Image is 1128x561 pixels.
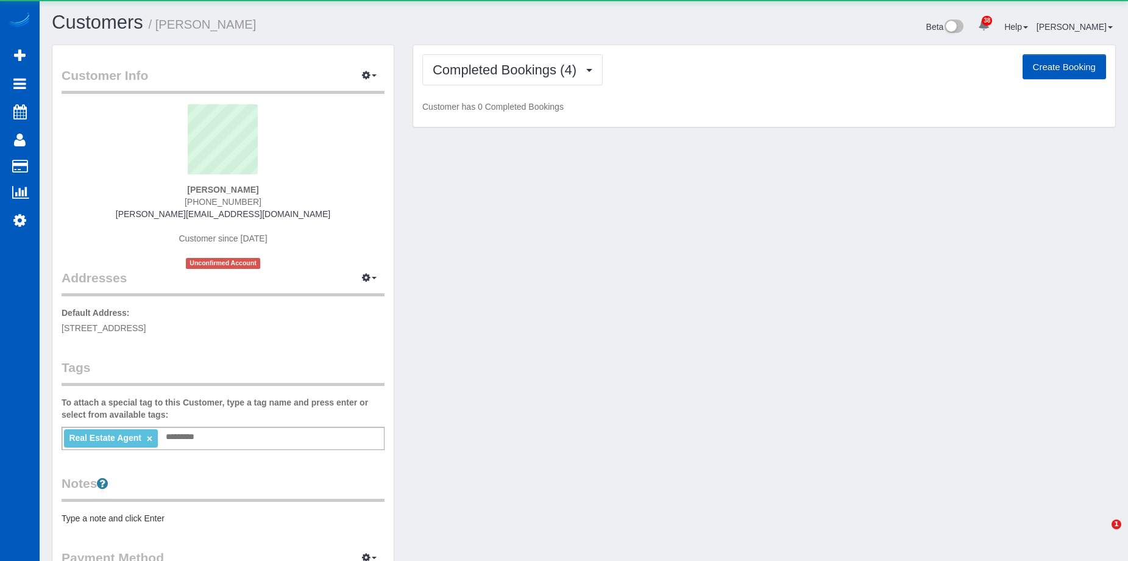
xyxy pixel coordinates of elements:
label: Default Address: [62,307,130,319]
span: 1 [1112,520,1121,529]
span: Real Estate Agent [69,433,141,443]
a: Help [1004,22,1028,32]
span: 38 [982,16,992,26]
span: Customer since [DATE] [179,234,267,243]
a: 38 [972,12,996,39]
a: Customers [52,12,143,33]
a: [PERSON_NAME][EMAIL_ADDRESS][DOMAIN_NAME] [116,209,330,219]
button: Completed Bookings (4) [422,54,603,85]
p: Customer has 0 Completed Bookings [422,101,1106,113]
legend: Customer Info [62,66,385,94]
label: To attach a special tag to this Customer, type a tag name and press enter or select from availabl... [62,396,385,421]
legend: Notes [62,474,385,502]
a: × [147,434,152,444]
img: Automaid Logo [7,12,32,29]
small: / [PERSON_NAME] [149,18,257,31]
button: Create Booking [1023,54,1106,80]
legend: Tags [62,359,385,386]
span: [PHONE_NUMBER] [185,197,261,207]
a: [PERSON_NAME] [1037,22,1113,32]
iframe: Intercom live chat [1087,520,1116,549]
img: New interface [943,20,963,35]
span: Unconfirmed Account [186,258,260,268]
strong: [PERSON_NAME] [187,185,258,195]
a: Beta [926,22,964,32]
span: [STREET_ADDRESS] [62,323,146,333]
span: Completed Bookings (4) [433,62,583,77]
pre: Type a note and click Enter [62,512,385,524]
